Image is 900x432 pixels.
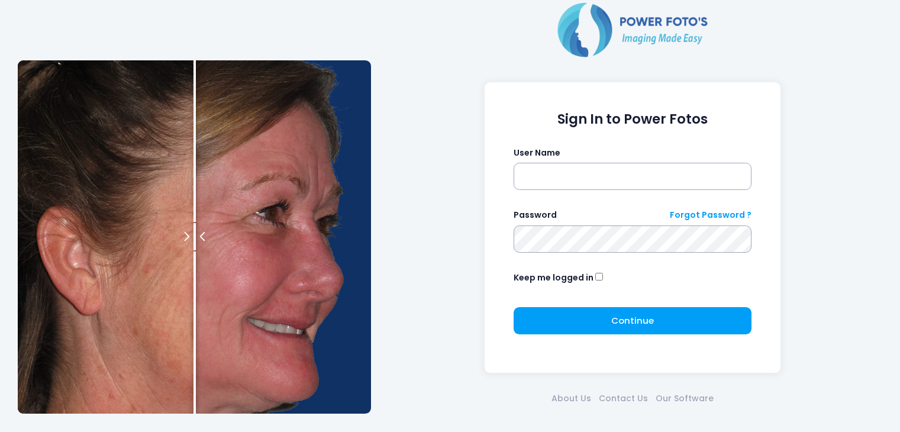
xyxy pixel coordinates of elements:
[514,147,560,159] label: User Name
[595,392,651,405] a: Contact Us
[514,209,557,221] label: Password
[547,392,595,405] a: About Us
[651,392,717,405] a: Our Software
[514,111,752,127] h1: Sign In to Power Fotos
[670,209,751,221] a: Forgot Password ?
[611,314,654,327] span: Continue
[514,272,593,284] label: Keep me logged in
[514,307,752,334] button: Continue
